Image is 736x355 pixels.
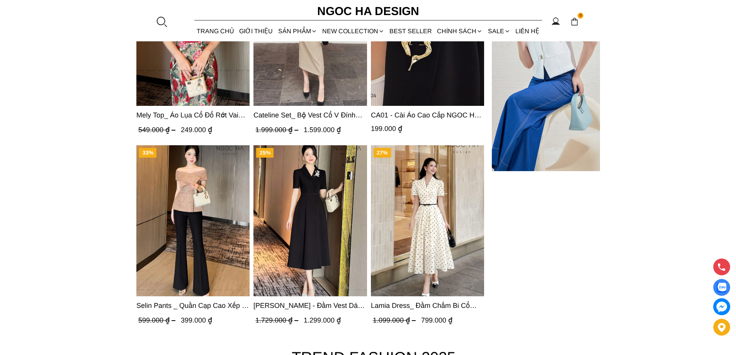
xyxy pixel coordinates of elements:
[713,298,730,315] a: messenger
[713,279,730,296] a: Display image
[304,316,341,324] span: 1.299.000 ₫
[138,126,177,134] span: 549.000 ₫
[371,300,484,311] a: Link to Lamia Dress_ Đầm Chấm Bi Cổ Vest Màu Kem D1003
[371,110,484,121] a: Link to CA01 - Cài Áo Cao Cấp NGOC HA Design
[435,21,485,41] div: Chính sách
[310,2,426,20] a: Ngoc Ha Design
[181,126,212,134] span: 249.000 ₫
[237,21,275,41] a: GIỚI THIỆU
[387,21,435,41] a: BEST SELLER
[320,21,387,41] a: NEW COLLECTION
[254,145,367,296] img: Irene Dress - Đầm Vest Dáng Xòe Kèm Đai D713
[136,300,250,311] a: Link to Selin Pants _ Quần Cạp Cao Xếp Ly Giữa 2 màu Đen, Cam - Q007
[254,300,367,311] a: Link to Irene Dress - Đầm Vest Dáng Xòe Kèm Đai D713
[254,300,367,311] span: [PERSON_NAME] - Đầm Vest Dáng Xòe Kèm Đai D713
[181,316,212,324] span: 399.000 ₫
[136,145,250,296] img: Selin Pants _ Quần Cạp Cao Xếp Ly Giữa 2 màu Đen, Cam - Q007
[371,145,484,296] a: Product image - Lamia Dress_ Đầm Chấm Bi Cổ Vest Màu Kem D1003
[138,316,177,324] span: 599.000 ₫
[578,13,584,19] span: 0
[254,110,367,121] span: Cateline Set_ Bộ Vest Cổ V Đính Cúc Nhí Chân Váy Bút Chì BJ127
[371,125,402,132] span: 199.000 ₫
[136,110,250,121] a: Link to Mely Top_ Áo Lụa Cổ Đổ Rớt Vai A003
[136,110,250,121] span: Mely Top_ Áo Lụa Cổ Đổ Rớt Vai A003
[485,21,513,41] a: SALE
[371,110,484,121] span: CA01 - Cài Áo Cao Cấp NGOC HA Design
[194,21,237,41] a: TRANG CHỦ
[254,145,367,296] a: Product image - Irene Dress - Đầm Vest Dáng Xòe Kèm Đai D713
[371,145,484,296] img: Lamia Dress_ Đầm Chấm Bi Cổ Vest Màu Kem D1003
[570,17,579,26] img: img-CART-ICON-ksit0nf1
[256,126,301,134] span: 1.999.000 ₫
[371,300,484,311] span: Lamia Dress_ Đầm Chấm Bi Cổ Vest Màu Kem D1003
[304,126,341,134] span: 1.599.000 ₫
[256,316,301,324] span: 1.729.000 ₫
[275,21,320,41] div: SẢN PHẨM
[513,21,542,41] a: LIÊN HỆ
[136,145,250,296] a: Product image - Selin Pants _ Quần Cạp Cao Xếp Ly Giữa 2 màu Đen, Cam - Q007
[254,110,367,121] a: Link to Cateline Set_ Bộ Vest Cổ V Đính Cúc Nhí Chân Váy Bút Chì BJ127
[421,316,452,324] span: 799.000 ₫
[373,316,418,324] span: 1.099.000 ₫
[136,300,250,311] span: Selin Pants _ Quần Cạp Cao Xếp Ly Giữa 2 màu Đen, Cam - Q007
[717,283,726,292] img: Display image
